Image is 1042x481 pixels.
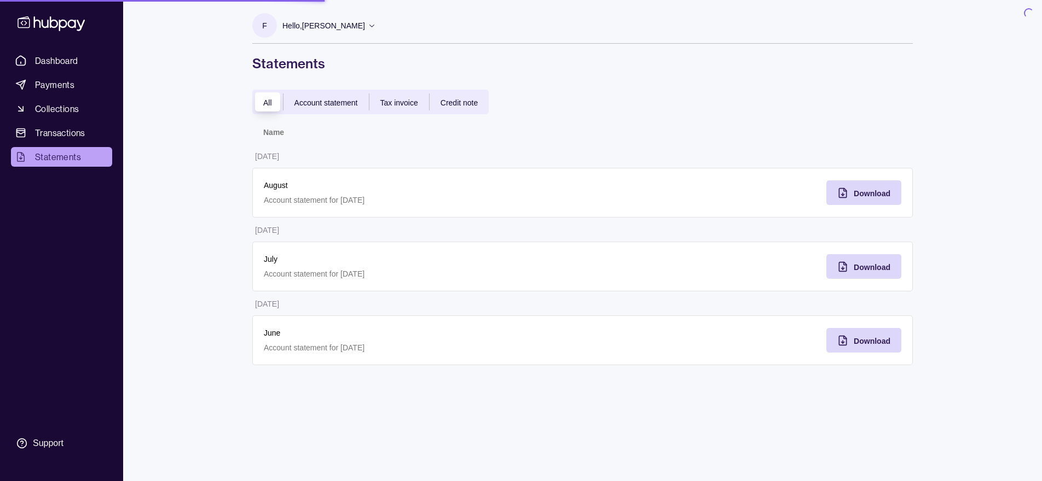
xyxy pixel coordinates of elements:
[264,194,572,206] p: Account statement for [DATE]
[263,128,284,137] p: Name
[380,98,418,107] span: Tax invoice
[441,98,478,107] span: Credit note
[11,75,112,95] a: Payments
[826,328,901,353] button: Download
[11,432,112,455] a: Support
[264,327,572,339] p: June
[255,300,279,308] p: [DATE]
[255,152,279,161] p: [DATE]
[264,342,572,354] p: Account statement for [DATE]
[264,268,572,280] p: Account statement for [DATE]
[11,99,112,119] a: Collections
[252,55,913,72] h1: Statements
[35,78,74,91] span: Payments
[264,253,572,265] p: July
[255,226,279,234] p: [DATE]
[854,263,890,272] span: Download
[11,147,112,167] a: Statements
[294,98,358,107] span: Account statement
[826,254,901,279] button: Download
[35,126,85,139] span: Transactions
[282,20,365,32] p: Hello, [PERSON_NAME]
[826,180,901,205] button: Download
[252,90,489,114] div: documentTypes
[854,337,890,345] span: Download
[854,189,890,198] span: Download
[33,437,63,449] div: Support
[11,51,112,71] a: Dashboard
[35,150,81,163] span: Statements
[35,54,78,67] span: Dashboard
[264,179,572,191] p: August
[262,20,267,32] p: F
[11,123,112,143] a: Transactions
[35,102,79,115] span: Collections
[263,98,272,107] span: All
